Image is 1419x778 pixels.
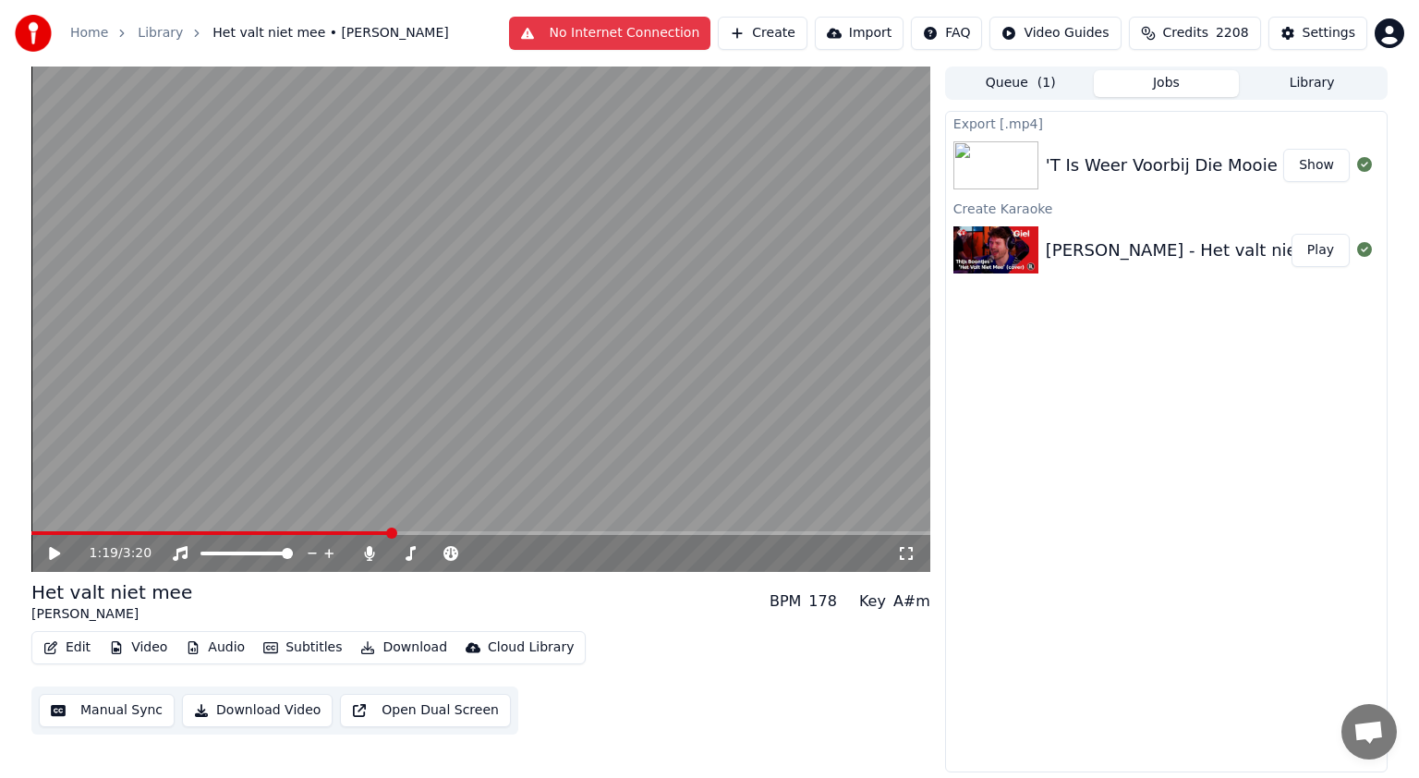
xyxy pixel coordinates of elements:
button: Video Guides [989,17,1121,50]
div: Open de chat [1341,704,1397,760]
div: Key [859,590,886,613]
div: Cloud Library [488,638,574,657]
button: Open Dual Screen [340,694,511,727]
span: 3:20 [123,544,152,563]
span: ( 1 ) [1037,74,1056,92]
div: Create Karaoke [946,197,1387,219]
span: 1:19 [90,544,118,563]
button: Create [718,17,807,50]
div: Settings [1303,24,1355,43]
img: youka [15,15,52,52]
button: Audio [178,635,252,661]
button: Show [1283,149,1350,182]
button: Download [353,635,455,661]
button: Video [102,635,175,661]
nav: breadcrumb [70,24,449,43]
div: Export [.mp4] [946,112,1387,134]
button: Jobs [1094,70,1240,97]
span: Het valt niet mee • [PERSON_NAME] [212,24,448,43]
button: No Internet Connection [509,17,711,50]
button: Import [815,17,904,50]
div: 178 [808,590,837,613]
div: [PERSON_NAME] [31,605,192,624]
button: Credits2208 [1129,17,1261,50]
span: Credits [1163,24,1208,43]
button: Edit [36,635,98,661]
button: Manual Sync [39,694,175,727]
button: Library [1239,70,1385,97]
div: BPM [770,590,801,613]
div: 'T Is Weer Voorbij Die Mooie Zomer [1046,152,1338,178]
button: Subtitles [256,635,349,661]
a: Home [70,24,108,43]
button: Queue [948,70,1094,97]
button: Settings [1268,17,1367,50]
button: FAQ [911,17,982,50]
span: 2208 [1216,24,1249,43]
div: Het valt niet mee [31,579,192,605]
button: Download Video [182,694,333,727]
button: Play [1292,234,1350,267]
a: Library [138,24,183,43]
div: / [90,544,134,563]
div: A#m [893,590,930,613]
